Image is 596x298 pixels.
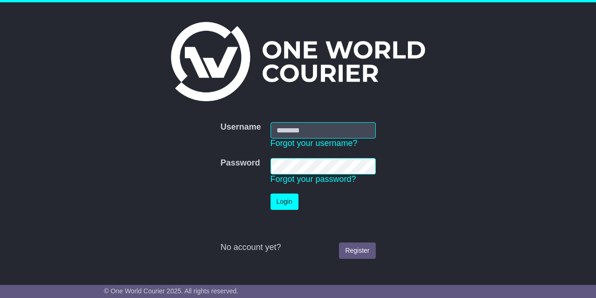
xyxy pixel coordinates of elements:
[271,174,356,184] a: Forgot your password?
[271,139,358,148] a: Forgot your username?
[171,22,425,101] img: One World
[220,122,261,132] label: Username
[104,287,238,295] span: © One World Courier 2025. All rights reserved.
[339,243,375,259] a: Register
[220,158,260,168] label: Password
[271,194,298,210] button: Login
[220,243,375,253] div: No account yet?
